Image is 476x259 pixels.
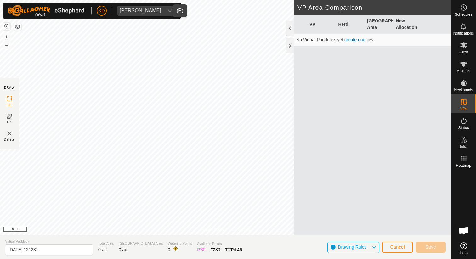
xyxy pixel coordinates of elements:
[8,5,86,16] img: Gallagher Logo
[4,137,15,142] span: Delete
[344,37,365,42] a: create one
[14,23,21,31] button: Map Layers
[4,85,15,90] div: DRAW
[3,33,10,41] button: +
[457,69,470,73] span: Animals
[458,50,468,54] span: Herds
[225,246,242,253] div: TOTAL
[117,6,164,16] span: Daniel Bonacker
[460,145,467,149] span: Infra
[460,107,467,111] span: VPs
[456,164,471,167] span: Heatmap
[297,4,451,11] h2: VP Area Comparison
[215,247,220,252] span: 30
[460,251,467,255] span: Help
[197,241,242,246] span: Available Points
[164,6,176,16] div: dropdown trigger
[99,8,105,14] span: KD
[119,241,163,246] span: [GEOGRAPHIC_DATA] Area
[451,240,476,257] a: Help
[201,227,224,233] a: Privacy Policy
[168,241,192,246] span: Watering Points
[416,242,446,253] button: Save
[336,15,364,34] th: Herd
[120,8,161,13] div: [PERSON_NAME]
[119,247,127,252] span: 0 ac
[425,245,436,250] span: Save
[201,247,206,252] span: 30
[458,126,469,130] span: Status
[393,15,422,34] th: New Allocation
[237,247,242,252] span: 46
[454,88,473,92] span: Neckbands
[365,15,393,34] th: [GEOGRAPHIC_DATA] Area
[7,120,12,125] span: EZ
[455,13,472,16] span: Schedules
[3,41,10,49] button: –
[390,245,405,250] span: Cancel
[5,239,93,244] span: Virtual Paddock
[98,247,106,252] span: 0 ac
[294,34,451,46] td: No Virtual Paddocks yet, now.
[3,23,10,30] button: Reset Map
[454,221,473,240] div: Open chat
[382,242,413,253] button: Cancel
[6,130,13,137] img: VP
[211,246,220,253] div: EZ
[98,241,114,246] span: Total Area
[197,246,205,253] div: IZ
[8,103,11,107] span: IZ
[232,227,250,233] a: Contact Us
[307,15,336,34] th: VP
[338,245,366,250] span: Drawing Rules
[168,247,170,252] span: 0
[453,31,474,35] span: Notifications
